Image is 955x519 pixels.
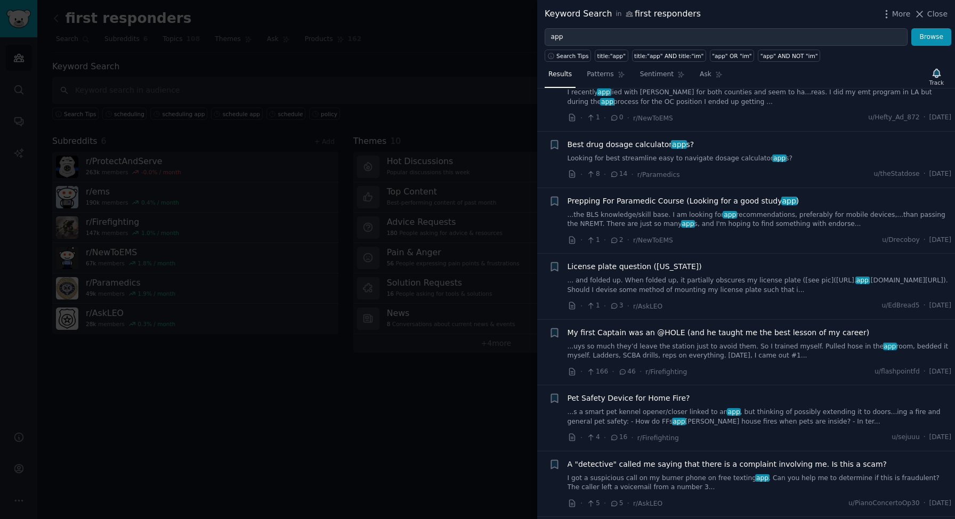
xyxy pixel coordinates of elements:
[580,301,582,312] span: ·
[586,499,600,508] span: 5
[924,169,926,179] span: ·
[924,113,926,123] span: ·
[760,52,818,60] div: "app" AND NOT "im"
[631,169,633,180] span: ·
[848,499,920,508] span: u/PianoConcertoOp30
[929,499,951,508] span: [DATE]
[610,169,627,179] span: 14
[568,196,799,207] span: Prepping For Paramedic Course (Looking for a good study )
[580,432,582,443] span: ·
[672,418,686,425] span: app
[568,261,702,272] a: License plate question ([US_STATE])
[875,367,920,377] span: u/flashpointfd
[633,303,662,310] span: r/AskLEO
[586,367,608,377] span: 166
[700,70,711,79] span: Ask
[610,236,623,245] span: 2
[568,459,887,470] a: A "detective" called me saying that there is a complaint involving me. Is this a scam?
[616,10,621,19] span: in
[568,139,694,150] span: Best drug dosage calculator s?
[583,66,628,88] a: Patterns
[911,28,951,46] button: Browse
[924,367,926,377] span: ·
[883,343,897,350] span: app
[781,197,797,205] span: app
[568,154,952,164] a: Looking for best streamline easy to navigate dosage calculatorapps?
[882,236,919,245] span: u/Drecoboy
[586,433,600,442] span: 4
[587,70,613,79] span: Patterns
[927,9,948,20] span: Close
[627,498,629,509] span: ·
[568,342,952,361] a: ...uys so much they’d leave the station just to avoid them. So I trained myself. Pulled hose in t...
[924,236,926,245] span: ·
[604,498,606,509] span: ·
[758,50,820,62] a: "app" AND NOT "im"
[874,169,920,179] span: u/theStatdose
[926,66,948,88] button: Track
[545,7,701,21] div: Keyword Search first responders
[631,432,633,443] span: ·
[929,367,951,377] span: [DATE]
[556,52,589,60] span: Search Tips
[710,50,754,62] a: "app" OR "im"
[568,139,694,150] a: Best drug dosage calculatorapps?
[636,66,689,88] a: Sentiment
[586,236,600,245] span: 1
[580,234,582,246] span: ·
[772,155,787,162] span: app
[612,366,614,377] span: ·
[610,433,627,442] span: 16
[929,236,951,245] span: [DATE]
[855,277,870,284] span: app
[604,301,606,312] span: ·
[586,301,600,311] span: 1
[640,70,674,79] span: Sentiment
[712,52,751,60] div: "app" OR "im"
[568,327,870,338] a: My first Captain was an @HOLE (and he taught me the best lesson of my career)
[929,79,944,86] div: Track
[929,169,951,179] span: [DATE]
[671,140,687,149] span: app
[881,9,911,20] button: More
[545,66,576,88] a: Results
[929,301,951,311] span: [DATE]
[627,112,629,124] span: ·
[633,115,673,122] span: r/NewToEMS
[568,88,952,107] a: I recentlyapplied with [PERSON_NAME] for both counties and seem to ha...reas. I did my emt progra...
[881,301,919,311] span: u/EdBread5
[580,366,582,377] span: ·
[634,52,703,60] div: title:"app" AND title:"im"
[645,368,687,376] span: r/Firefighting
[597,88,611,96] span: app
[924,499,926,508] span: ·
[924,301,926,311] span: ·
[633,237,673,244] span: r/NewToEMS
[568,408,952,426] a: ...s a smart pet kennel opener/closer linked to anapp, but thinking of possibly extending it to d...
[595,50,628,62] a: title:"app"
[727,408,741,416] span: app
[545,50,591,62] button: Search Tips
[755,474,770,482] span: app
[568,393,690,404] a: Pet Safety Device for Home Fire?
[924,433,926,442] span: ·
[580,498,582,509] span: ·
[604,432,606,443] span: ·
[632,50,706,62] a: title:"app" AND title:"im"
[604,112,606,124] span: ·
[640,366,642,377] span: ·
[610,301,623,311] span: 3
[586,169,600,179] span: 8
[548,70,572,79] span: Results
[892,433,920,442] span: u/sejuuu
[568,196,799,207] a: Prepping For Paramedic Course (Looking for a good studyapp)
[723,211,737,218] span: app
[627,301,629,312] span: ·
[610,113,623,123] span: 0
[580,169,582,180] span: ·
[604,169,606,180] span: ·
